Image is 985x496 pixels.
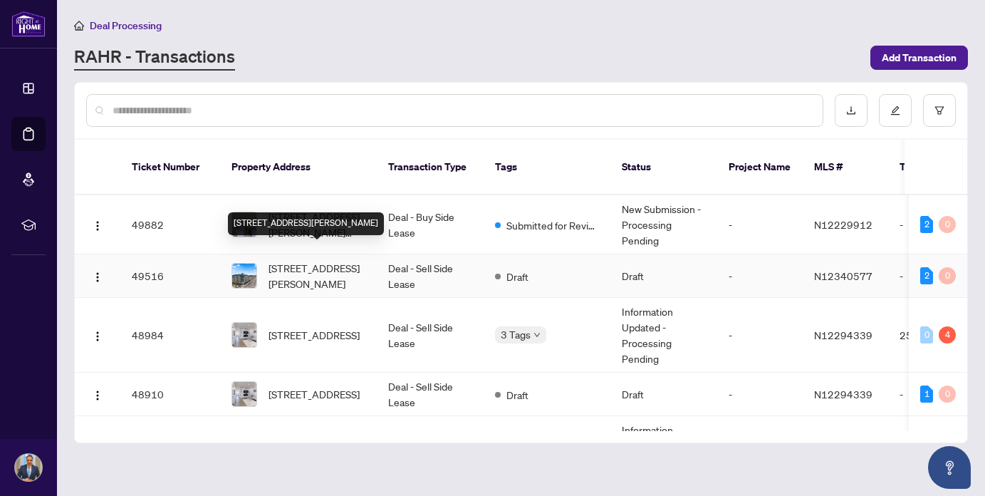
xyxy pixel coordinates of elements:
span: N12229912 [814,218,872,231]
img: thumbnail-img [232,382,256,406]
img: logo [11,11,46,37]
td: 48910 [120,373,220,416]
td: 48434 [120,416,220,491]
button: Logo [86,324,109,346]
div: 0 [939,386,956,403]
td: - [717,195,803,254]
span: down [533,331,541,339]
span: [STREET_ADDRESS][PERSON_NAME][PERSON_NAME] [269,209,365,240]
div: 2 [920,267,933,284]
span: N12294339 [814,329,872,341]
span: Deal Processing [90,19,162,32]
span: home [74,21,84,31]
span: N12340577 [814,269,872,282]
div: 0 [939,267,956,284]
img: Logo [92,272,103,283]
button: Logo [86,383,109,405]
span: Submitted for Review [506,217,599,233]
td: Information Updated - Processing Pending [610,298,717,373]
div: 1 [920,386,933,403]
span: [STREET_ADDRESS][PERSON_NAME] [269,260,365,291]
span: N12294339 [814,388,872,401]
td: Deal - Sell Side Lease [377,298,484,373]
td: Listing - Lease [377,416,484,491]
td: 49882 [120,195,220,254]
th: Transaction Type [377,140,484,195]
img: Logo [92,220,103,232]
span: 3 Tags [501,326,531,343]
th: MLS # [803,140,888,195]
span: Add Transaction [882,46,957,69]
td: Draft [610,373,717,416]
span: [STREET_ADDRESS] [269,386,360,402]
div: [STREET_ADDRESS][PERSON_NAME] [228,212,384,235]
td: Information Updated - Processing Pending [610,416,717,491]
td: 48984 [120,298,220,373]
th: Project Name [717,140,803,195]
td: Deal - Buy Side Lease [377,195,484,254]
span: filter [934,105,944,115]
td: 49516 [120,254,220,298]
div: 0 [939,216,956,233]
th: Tags [484,140,610,195]
td: New Submission - Processing Pending [610,195,717,254]
button: Add Transaction [870,46,968,70]
span: [STREET_ADDRESS] [269,327,360,343]
th: Property Address [220,140,377,195]
td: - [717,373,803,416]
img: Profile Icon [15,454,42,481]
button: Open asap [928,446,971,489]
button: Logo [86,213,109,236]
td: Draft [610,254,717,298]
td: - [717,416,803,491]
button: filter [923,94,956,127]
div: 4 [939,326,956,343]
button: Logo [86,264,109,287]
td: Deal - Sell Side Lease [377,373,484,416]
button: download [835,94,867,127]
td: - [717,254,803,298]
span: Draft [506,387,528,403]
button: edit [879,94,912,127]
a: RAHR - Transactions [74,45,235,71]
th: Ticket Number [120,140,220,195]
td: - [717,298,803,373]
img: thumbnail-img [232,323,256,347]
img: Logo [92,331,103,342]
img: Logo [92,390,103,401]
img: thumbnail-img [232,264,256,288]
th: Status [610,140,717,195]
span: download [846,105,856,115]
span: Draft [506,269,528,284]
td: Deal - Sell Side Lease [377,254,484,298]
div: 2 [920,216,933,233]
span: edit [890,105,900,115]
div: 0 [920,326,933,343]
